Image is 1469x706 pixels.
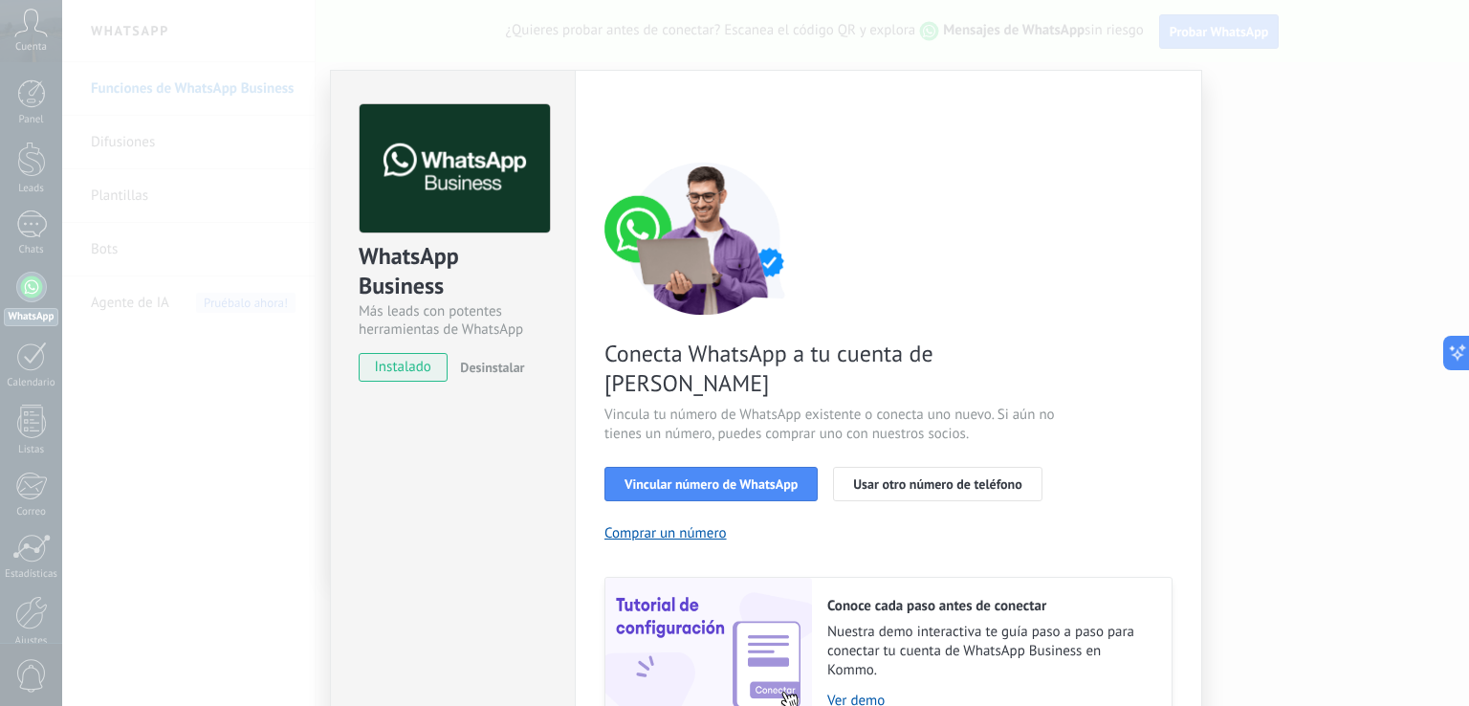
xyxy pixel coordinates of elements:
button: Comprar un número [604,524,727,542]
span: Conecta WhatsApp a tu cuenta de [PERSON_NAME] [604,339,1060,398]
span: Vincular número de WhatsApp [625,477,798,491]
div: Más leads con potentes herramientas de WhatsApp [359,302,547,339]
img: logo_main.png [360,104,550,233]
span: Vincula tu número de WhatsApp existente o conecta uno nuevo. Si aún no tienes un número, puedes c... [604,406,1060,444]
span: Usar otro número de teléfono [853,477,1021,491]
button: Usar otro número de teléfono [833,467,1041,501]
button: Desinstalar [452,353,524,382]
span: instalado [360,353,447,382]
h2: Conoce cada paso antes de conectar [827,597,1152,615]
img: connect number [604,162,805,315]
span: Desinstalar [460,359,524,376]
span: Nuestra demo interactiva te guía paso a paso para conectar tu cuenta de WhatsApp Business en Kommo. [827,623,1152,680]
button: Vincular número de WhatsApp [604,467,818,501]
div: WhatsApp Business [359,241,547,302]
